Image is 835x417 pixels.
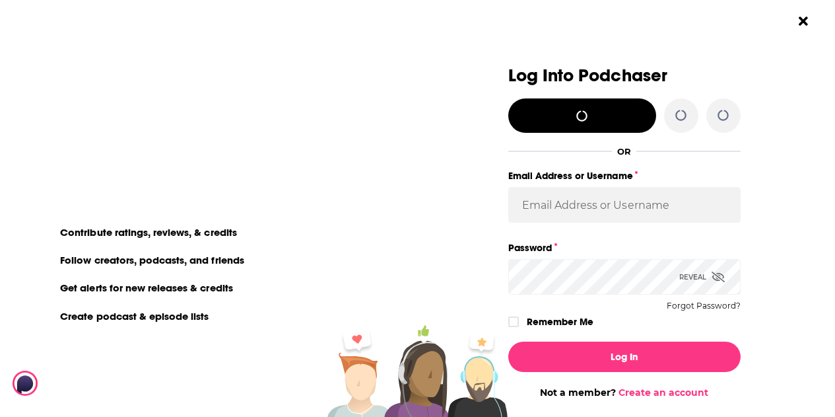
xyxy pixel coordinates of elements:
h3: Log Into Podchaser [508,66,741,85]
div: Not a member? [508,387,741,398]
a: Podchaser - Follow, Share and Rate Podcasts [13,371,129,396]
button: Log In [508,342,741,372]
label: Remember Me [527,313,593,330]
li: On Podchaser you can: [52,200,316,213]
a: Create an account [618,387,708,398]
div: Reveal [679,259,725,295]
li: Create podcast & episode lists [52,307,218,324]
label: Password [508,239,741,256]
a: create an account [116,69,246,88]
img: Podchaser - Follow, Share and Rate Podcasts [13,371,139,396]
div: OR [617,146,631,157]
li: Follow creators, podcasts, and friends [52,251,253,268]
button: Close Button [791,9,816,34]
li: Get alerts for new releases & credits [52,279,242,296]
button: Forgot Password? [667,301,741,311]
li: Contribute ratings, reviews, & credits [52,223,246,241]
input: Email Address or Username [508,187,741,223]
label: Email Address or Username [508,167,741,184]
